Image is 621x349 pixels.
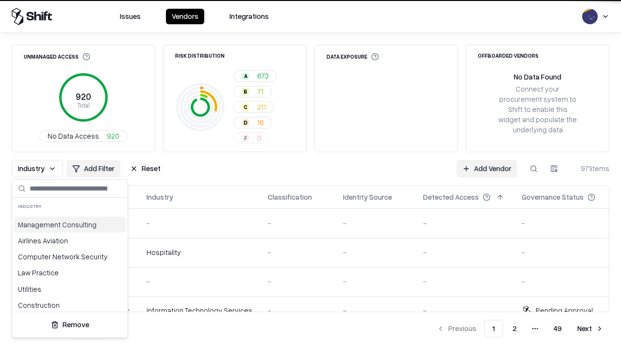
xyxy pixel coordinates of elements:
[14,249,126,265] div: Computer Network Security
[14,281,126,297] div: Utilities
[14,297,126,313] div: Construction
[12,198,128,215] div: Industry
[14,233,126,249] div: Airlines Aviation
[14,217,126,233] div: Management Consulting
[12,215,128,312] div: Suggestions
[16,316,124,333] button: Remove
[14,265,126,281] div: Law Practice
